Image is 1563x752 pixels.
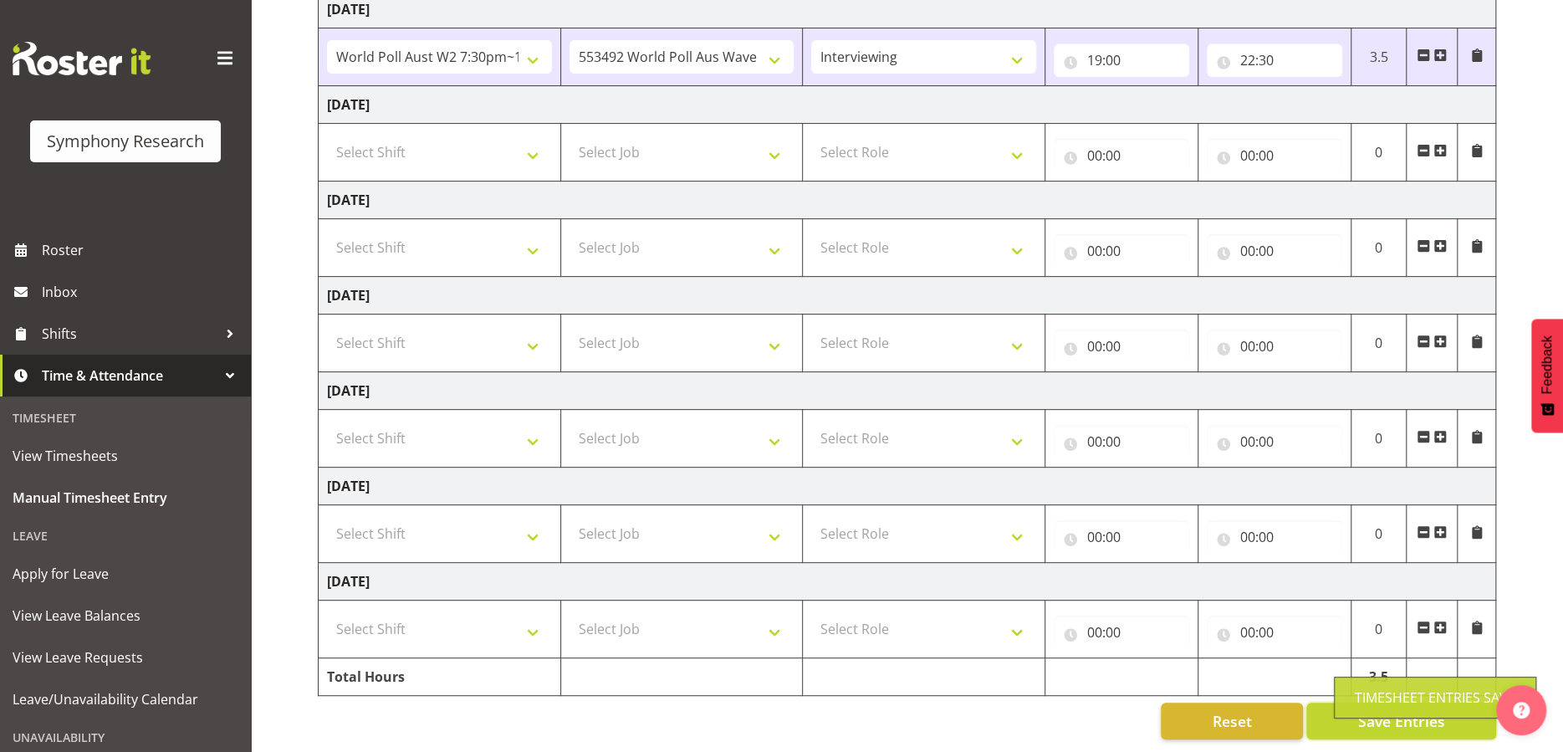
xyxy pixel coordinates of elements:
input: Click to select... [1207,520,1342,554]
div: Timesheet Entries Save [1355,688,1515,708]
span: Shifts [42,321,217,346]
img: help-xxl-2.png [1513,702,1530,719]
a: View Leave Balances [4,595,247,637]
td: [DATE] [319,563,1496,601]
span: View Leave Requests [13,645,238,670]
span: Time & Attendance [42,363,217,388]
td: [DATE] [319,372,1496,410]
td: Total Hours [319,658,561,696]
span: Leave/Unavailability Calendar [13,687,238,712]
div: Timesheet [4,401,247,435]
input: Click to select... [1207,43,1342,77]
input: Click to select... [1054,425,1189,458]
input: Click to select... [1207,330,1342,363]
span: Inbox [42,279,243,304]
input: Click to select... [1054,43,1189,77]
input: Click to select... [1207,425,1342,458]
div: Leave [4,519,247,553]
input: Click to select... [1054,616,1189,649]
a: Manual Timesheet Entry [4,477,247,519]
td: [DATE] [319,277,1496,315]
a: Apply for Leave [4,553,247,595]
img: Rosterit website logo [13,42,151,75]
td: 0 [1351,219,1407,277]
button: Reset [1161,703,1303,739]
td: 3.5 [1351,28,1407,86]
span: Feedback [1540,335,1555,394]
td: [DATE] [319,86,1496,124]
span: Reset [1212,710,1251,732]
span: Save Entries [1357,710,1444,732]
span: Roster [42,238,243,263]
td: 0 [1351,505,1407,563]
span: Manual Timesheet Entry [13,485,238,510]
input: Click to select... [1207,139,1342,172]
td: 0 [1351,601,1407,658]
input: Click to select... [1207,234,1342,268]
button: Save Entries [1306,703,1496,739]
input: Click to select... [1054,520,1189,554]
a: View Timesheets [4,435,247,477]
td: [DATE] [319,182,1496,219]
input: Click to select... [1207,616,1342,649]
td: 3.5 [1351,658,1407,696]
input: Click to select... [1054,139,1189,172]
td: [DATE] [319,468,1496,505]
input: Click to select... [1054,330,1189,363]
span: View Leave Balances [13,603,238,628]
td: 0 [1351,410,1407,468]
button: Feedback - Show survey [1531,319,1563,432]
input: Click to select... [1054,234,1189,268]
td: 0 [1351,315,1407,372]
span: View Timesheets [13,443,238,468]
td: 0 [1351,124,1407,182]
a: Leave/Unavailability Calendar [4,678,247,720]
span: Apply for Leave [13,561,238,586]
a: View Leave Requests [4,637,247,678]
div: Symphony Research [47,129,204,154]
